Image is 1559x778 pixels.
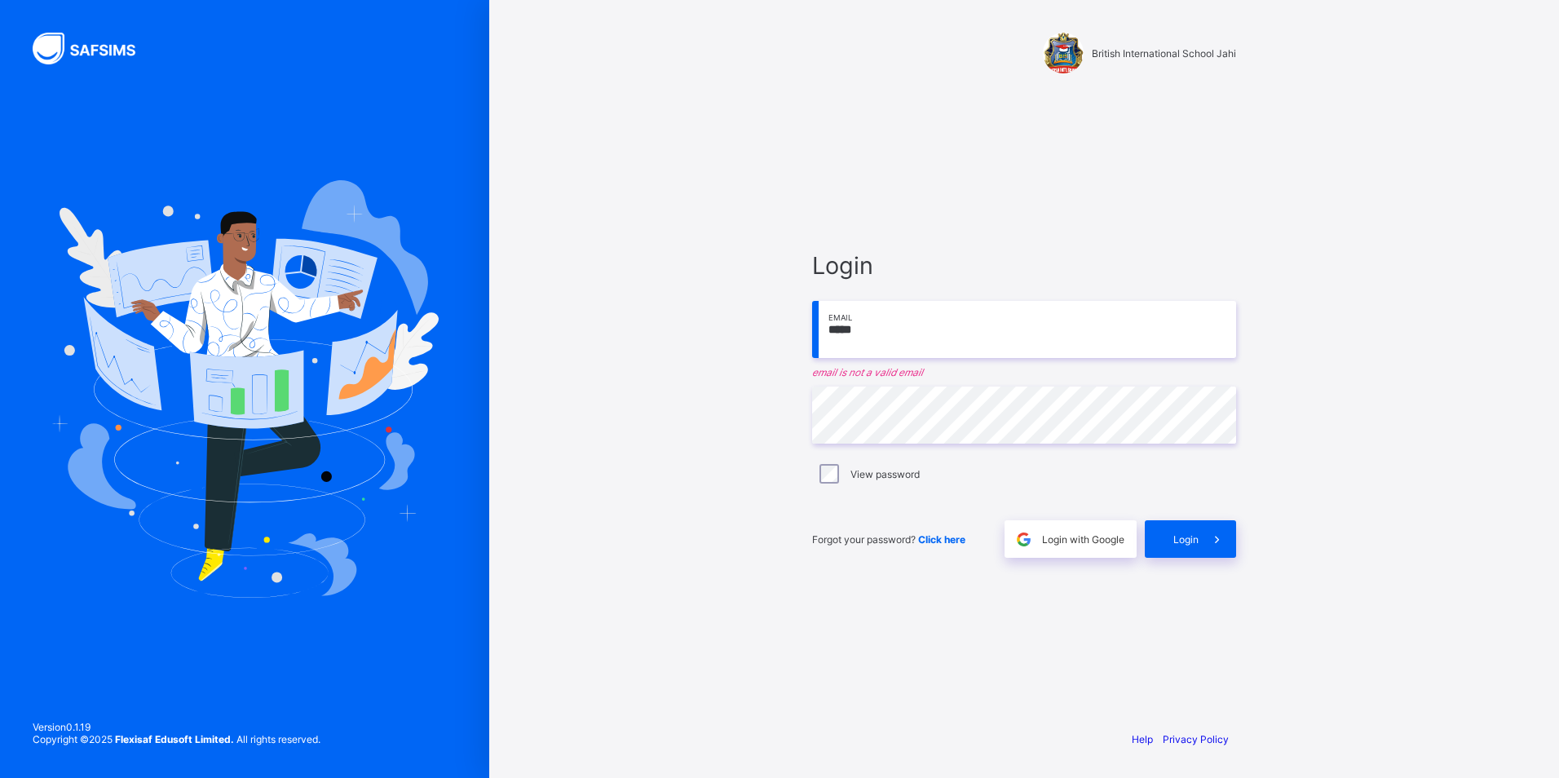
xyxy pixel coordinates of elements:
a: Help [1132,733,1153,745]
img: Hero Image [51,180,439,598]
span: Copyright © 2025 All rights reserved. [33,733,320,745]
span: British International School Jahi [1092,47,1236,60]
img: SAFSIMS Logo [33,33,155,64]
span: Version 0.1.19 [33,721,320,733]
label: View password [850,468,920,480]
a: Click here [918,533,965,546]
span: Forgot your password? [812,533,965,546]
strong: Flexisaf Edusoft Limited. [115,733,234,745]
span: Login [812,251,1236,280]
span: Login [1173,533,1199,546]
span: Login with Google [1042,533,1124,546]
em: email is not a valid email [812,366,1236,378]
a: Privacy Policy [1163,733,1229,745]
img: google.396cfc9801f0270233282035f929180a.svg [1014,530,1033,549]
